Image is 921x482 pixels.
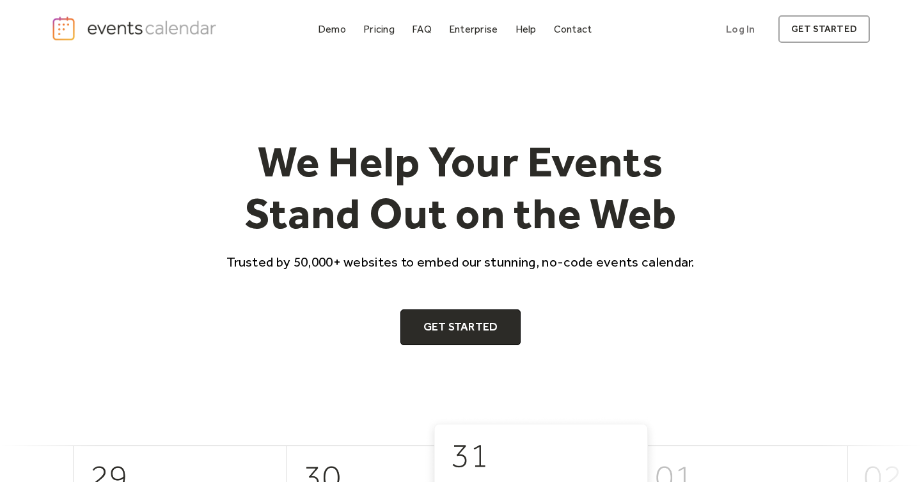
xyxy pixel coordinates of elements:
[713,15,767,43] a: Log In
[549,20,597,38] a: Contact
[449,26,498,33] div: Enterprise
[51,15,220,42] a: home
[444,20,503,38] a: Enterprise
[407,20,437,38] a: FAQ
[363,26,395,33] div: Pricing
[313,20,351,38] a: Demo
[400,309,521,345] a: Get Started
[516,26,537,33] div: Help
[510,20,542,38] a: Help
[358,20,400,38] a: Pricing
[215,136,706,240] h1: We Help Your Events Stand Out on the Web
[318,26,346,33] div: Demo
[778,15,870,43] a: get started
[215,253,706,271] p: Trusted by 50,000+ websites to embed our stunning, no-code events calendar.
[412,26,432,33] div: FAQ
[554,26,592,33] div: Contact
